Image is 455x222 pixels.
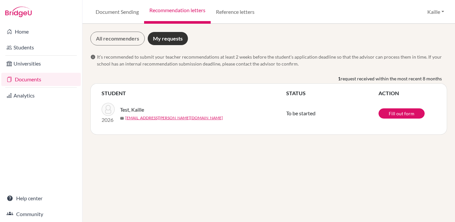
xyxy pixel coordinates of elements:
[120,106,144,114] span: Test, Kaille
[1,208,81,221] a: Community
[379,108,425,119] a: Fill out form
[1,25,81,38] a: Home
[286,110,316,116] span: To be started
[286,89,378,97] th: STATUS
[90,32,145,45] a: All recommenders
[125,115,223,121] a: [EMAIL_ADDRESS][PERSON_NAME][DOMAIN_NAME]
[341,75,442,82] span: request received within the most recent 8 months
[147,32,188,45] a: My requests
[378,89,436,97] th: ACTION
[424,6,447,18] button: Kaille
[102,116,115,124] p: 2026
[338,75,341,82] b: 1
[90,54,96,60] span: info
[1,192,81,205] a: Help center
[1,73,81,86] a: Documents
[101,89,286,97] th: STUDENT
[102,103,115,116] img: Test, Kaille
[1,89,81,102] a: Analytics
[1,57,81,70] a: Universities
[1,41,81,54] a: Students
[5,7,32,17] img: Bridge-U
[120,116,124,120] span: mail
[97,53,447,67] span: It’s recommended to submit your teacher recommendations at least 2 weeks before the student’s app...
